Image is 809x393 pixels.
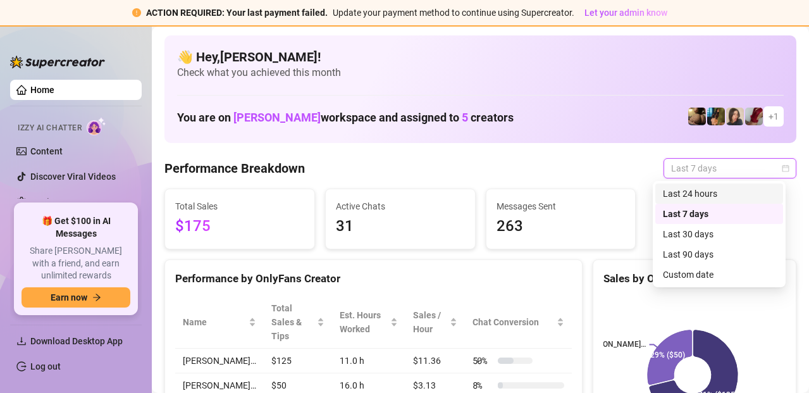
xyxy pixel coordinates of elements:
span: [PERSON_NAME] [233,111,321,124]
th: Chat Conversion [465,296,572,349]
div: Last 24 hours [655,184,783,204]
div: Performance by OnlyFans Creator [175,270,572,287]
span: Let your admin know [584,8,667,18]
a: Home [30,85,54,95]
button: Let your admin know [579,5,672,20]
span: 31 [336,215,465,239]
span: Izzy AI Chatter [18,122,82,134]
h1: You are on workspace and assigned to creators [177,111,514,125]
span: + 1 [769,109,779,123]
span: Chat Conversion [472,315,554,329]
span: Earn now [51,292,87,303]
img: Nina [726,108,744,125]
img: AI Chatter [87,117,106,135]
span: Download Desktop App [30,336,123,346]
span: 50 % [472,354,493,368]
td: $125 [264,349,332,373]
span: $175 [175,215,304,239]
div: Last 30 days [663,227,775,241]
strong: ACTION REQUIRED: Your last payment failed. [146,8,328,18]
span: 5 [462,111,468,124]
div: Est. Hours Worked [340,308,388,336]
span: 8 % [472,378,493,392]
span: Messages Sent [497,199,626,213]
span: Total Sales [175,199,304,213]
img: Milly [707,108,725,125]
button: Earn nowarrow-right [22,287,130,308]
span: Name [183,315,246,329]
span: download [16,336,27,346]
div: Last 30 days [655,224,783,244]
span: calendar [782,165,789,172]
td: 11.0 h [332,349,405,373]
img: Peachy [688,108,706,125]
div: Custom date [655,265,783,285]
span: Check what you achieved this month [177,66,784,80]
img: logo-BBDzfeDw.svg [10,56,105,68]
span: Last 7 days [671,159,789,178]
div: Sales by OnlyFans Creator [603,270,786,287]
span: arrow-right [92,293,101,302]
div: Last 7 days [663,207,775,221]
img: Esme [745,108,763,125]
span: Update your payment method to continue using Supercreator. [333,8,574,18]
div: Last 90 days [663,247,775,261]
span: Active Chats [336,199,465,213]
span: exclamation-circle [132,8,141,17]
span: Total Sales & Tips [271,301,314,343]
span: Share [PERSON_NAME] with a friend, and earn unlimited rewards [22,245,130,282]
td: $11.36 [405,349,464,373]
th: Total Sales & Tips [264,296,332,349]
a: Log out [30,361,61,371]
h4: 👋 Hey, [PERSON_NAME] ! [177,48,784,66]
span: 263 [497,215,626,239]
div: Last 90 days [655,244,783,265]
text: [PERSON_NAME]… [582,340,645,349]
th: Name [175,296,264,349]
td: [PERSON_NAME]… [175,349,264,373]
th: Sales / Hour [405,296,464,349]
a: Discover Viral Videos [30,172,116,182]
a: Content [30,146,63,156]
div: Custom date [663,268,775,282]
span: Sales / Hour [413,308,447,336]
div: Last 7 days [655,204,783,224]
div: Last 24 hours [663,187,775,201]
span: 🎁 Get $100 in AI Messages [22,215,130,240]
h4: Performance Breakdown [164,159,305,177]
a: Settings [30,197,64,207]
